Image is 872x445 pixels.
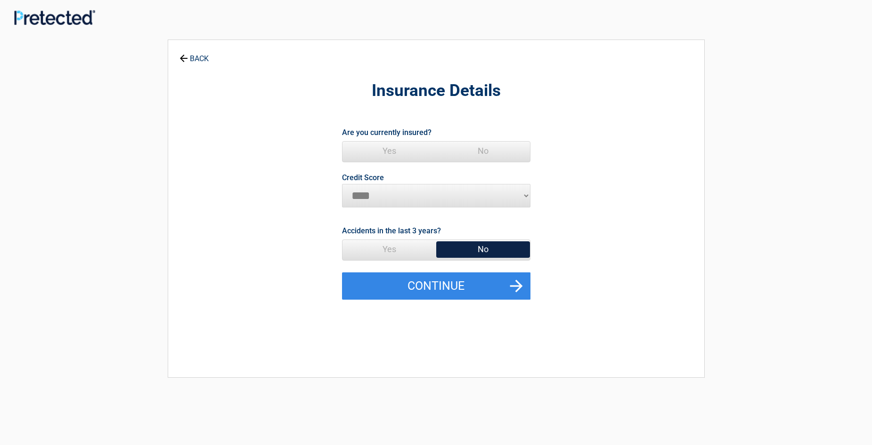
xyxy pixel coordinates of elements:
[14,10,95,24] img: Main Logo
[342,272,530,300] button: Continue
[342,126,432,139] label: Are you currently insured?
[178,46,211,63] a: BACK
[342,174,384,182] label: Credit Score
[342,224,441,237] label: Accidents in the last 3 years?
[436,240,530,259] span: No
[342,142,436,160] span: Yes
[436,142,530,160] span: No
[342,240,436,259] span: Yes
[220,80,652,102] h2: Insurance Details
